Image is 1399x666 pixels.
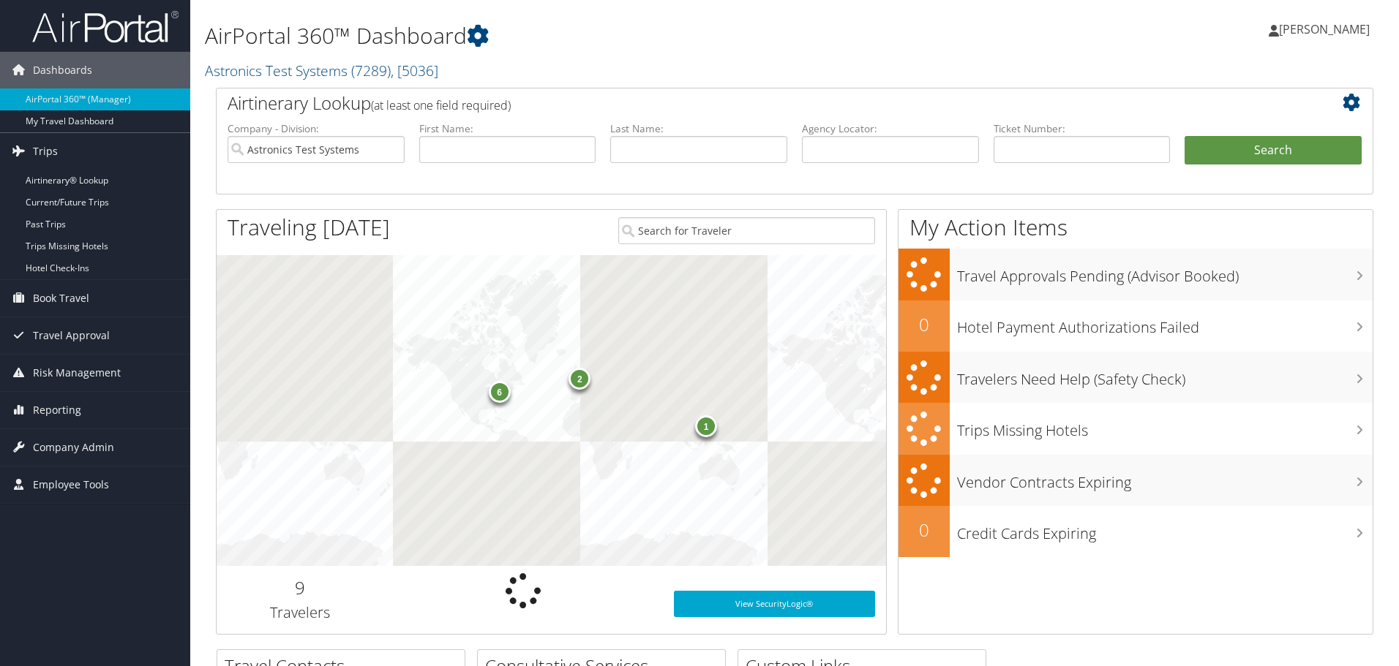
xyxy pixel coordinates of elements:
h3: Trips Missing Hotels [957,413,1373,441]
h2: Airtinerary Lookup [228,91,1265,116]
label: Ticket Number: [994,121,1171,136]
label: Company - Division: [228,121,405,136]
h1: My Action Items [899,212,1373,243]
span: (at least one field required) [371,97,511,113]
h1: Traveling [DATE] [228,212,390,243]
h3: Hotel Payment Authorizations Failed [957,310,1373,338]
button: Search [1185,136,1362,165]
a: 0Hotel Payment Authorizations Failed [899,300,1373,352]
div: 2 [569,368,591,390]
label: First Name: [419,121,596,136]
span: , [ 5036 ] [391,61,438,80]
h3: Travel Approvals Pending (Advisor Booked) [957,259,1373,287]
div: 6 [489,381,511,403]
span: Risk Management [33,355,121,391]
h3: Travelers Need Help (Safety Check) [957,362,1373,390]
h3: Vendor Contracts Expiring [957,465,1373,493]
a: View SecurityLogic® [674,591,875,617]
h2: 0 [899,518,950,542]
span: Trips [33,133,58,170]
a: Travelers Need Help (Safety Check) [899,352,1373,404]
h2: 0 [899,312,950,337]
h2: 9 [228,575,373,600]
img: airportal-logo.png [32,10,179,44]
span: Dashboards [33,52,92,88]
label: Last Name: [610,121,787,136]
label: Agency Locator: [802,121,979,136]
a: Travel Approvals Pending (Advisor Booked) [899,249,1373,300]
div: 1 [695,415,717,437]
h3: Travelers [228,602,373,623]
a: Trips Missing Hotels [899,403,1373,455]
span: [PERSON_NAME] [1279,21,1370,37]
span: Travel Approval [33,317,110,354]
h3: Credit Cards Expiring [957,516,1373,544]
h1: AirPortal 360™ Dashboard [205,20,991,51]
a: Vendor Contracts Expiring [899,455,1373,507]
span: ( 7289 ) [351,61,391,80]
a: 0Credit Cards Expiring [899,506,1373,557]
span: Reporting [33,392,81,428]
input: Search for Traveler [618,217,875,244]
span: Company Admin [33,429,114,466]
a: Astronics Test Systems [205,61,438,80]
a: [PERSON_NAME] [1269,7,1384,51]
span: Book Travel [33,280,89,317]
span: Employee Tools [33,466,109,503]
